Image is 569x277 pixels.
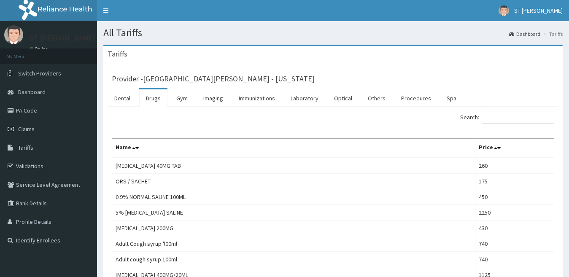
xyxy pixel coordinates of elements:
a: Dashboard [509,30,540,38]
a: Optical [327,89,359,107]
a: Imaging [197,89,230,107]
a: Online [30,46,50,52]
span: Tariffs [18,144,33,151]
span: Claims [18,125,35,133]
a: Others [361,89,392,107]
a: Procedures [394,89,438,107]
a: Dental [108,89,137,107]
label: Search: [460,111,554,124]
td: 5% [MEDICAL_DATA] SALINE [112,205,475,221]
th: Name [112,139,475,158]
p: ST [PERSON_NAME] [30,34,95,42]
a: Immunizations [232,89,282,107]
h3: Provider - [GEOGRAPHIC_DATA][PERSON_NAME] - [US_STATE] [112,75,315,83]
td: 175 [475,174,554,189]
h3: Tariffs [108,50,127,58]
span: ST [PERSON_NAME] [514,7,563,14]
th: Price [475,139,554,158]
a: Laboratory [284,89,325,107]
h1: All Tariffs [103,27,563,38]
td: Adult Cough syrup 'l00ml [112,236,475,252]
td: 260 [475,158,554,174]
a: Drugs [139,89,167,107]
img: User Image [4,25,23,44]
td: 740 [475,236,554,252]
td: 0.9% NORMAL SALINE 100ML [112,189,475,205]
img: User Image [499,5,509,16]
span: Switch Providers [18,70,61,77]
a: Spa [440,89,463,107]
td: 2250 [475,205,554,221]
td: 740 [475,252,554,267]
td: 430 [475,221,554,236]
li: Tariffs [541,30,563,38]
span: Dashboard [18,88,46,96]
a: Gym [170,89,194,107]
td: [MEDICAL_DATA] 200MG [112,221,475,236]
td: 450 [475,189,554,205]
td: Adult cough syrup 100ml [112,252,475,267]
td: ORS / SACHET [112,174,475,189]
td: [MEDICAL_DATA] 40MG TAB [112,158,475,174]
input: Search: [482,111,554,124]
